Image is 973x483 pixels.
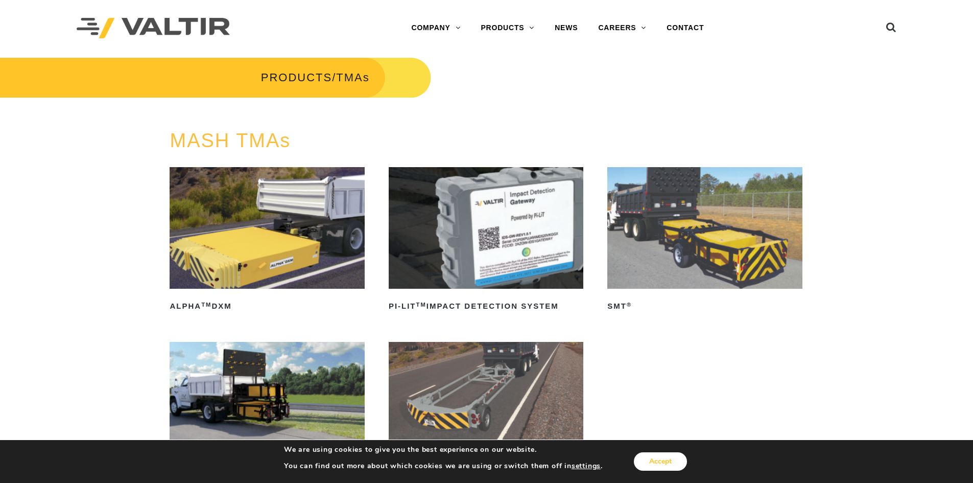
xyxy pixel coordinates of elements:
[607,298,802,314] h2: SMT
[284,462,603,471] p: You can find out more about which cookies we are using or switch them off in .
[201,302,211,308] sup: TM
[389,298,583,314] h2: PI-LIT Impact Detection System
[401,18,470,38] a: COMPANY
[627,302,632,308] sup: ®
[588,18,656,38] a: CAREERS
[170,298,364,314] h2: ALPHA DXM
[389,167,583,314] a: PI-LITTMImpact Detection System
[656,18,714,38] a: CONTACT
[336,71,369,84] span: TMAs
[170,167,364,314] a: ALPHATMDXM
[261,71,332,84] a: PRODUCTS
[284,445,603,454] p: We are using cookies to give you the best experience on our website.
[170,130,291,151] a: MASH TMAs
[77,18,230,39] img: Valtir
[544,18,588,38] a: NEWS
[470,18,544,38] a: PRODUCTS
[572,462,601,471] button: settings
[634,452,687,471] button: Accept
[416,302,426,308] sup: TM
[607,167,802,314] a: SMT®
